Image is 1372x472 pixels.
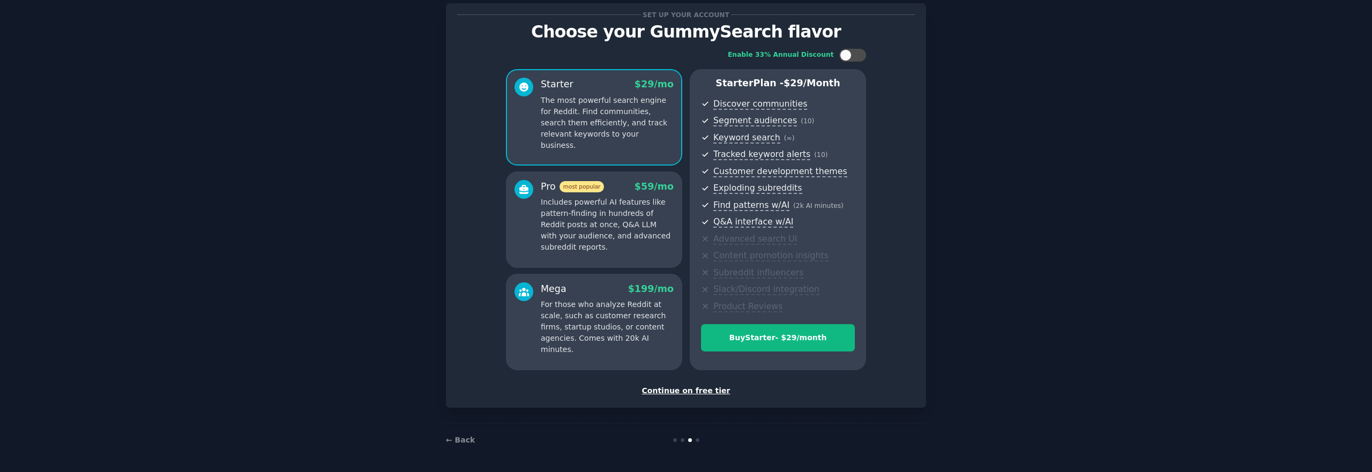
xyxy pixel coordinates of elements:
[541,282,566,296] div: Mega
[713,115,797,126] span: Segment audiences
[541,78,573,91] div: Starter
[784,134,795,142] span: ( ∞ )
[713,166,847,177] span: Customer development themes
[784,78,840,88] span: $ 29 /month
[713,183,802,194] span: Exploding subreddits
[713,301,782,312] span: Product Reviews
[713,99,807,110] span: Discover communities
[701,77,855,90] p: Starter Plan -
[701,324,855,351] button: BuyStarter- $29/month
[702,332,854,343] div: Buy Starter - $ 29 /month
[446,436,475,444] a: ← Back
[541,180,604,193] div: Pro
[641,9,732,20] span: Set up your account
[713,132,780,144] span: Keyword search
[728,50,834,60] div: Enable 33% Annual Discount
[628,283,674,294] span: $ 199 /mo
[713,200,789,211] span: Find patterns w/AI
[713,250,829,261] span: Content promotion insights
[713,216,793,228] span: Q&A interface w/AI
[457,385,915,396] div: Continue on free tier
[713,149,810,160] span: Tracked keyword alerts
[457,23,915,41] p: Choose your GummySearch flavor
[635,79,674,89] span: $ 29 /mo
[801,117,814,125] span: ( 10 )
[635,181,674,192] span: $ 59 /mo
[814,151,827,159] span: ( 10 )
[713,267,803,279] span: Subreddit influencers
[793,202,844,209] span: ( 2k AI minutes )
[541,299,674,355] p: For those who analyze Reddit at scale, such as customer research firms, startup studios, or conte...
[541,95,674,151] p: The most powerful search engine for Reddit. Find communities, search them efficiently, and track ...
[713,284,819,295] span: Slack/Discord integration
[713,234,797,245] span: Advanced search UI
[541,197,674,253] p: Includes powerful AI features like pattern-finding in hundreds of Reddit posts at once, Q&A LLM w...
[560,181,605,192] span: most popular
